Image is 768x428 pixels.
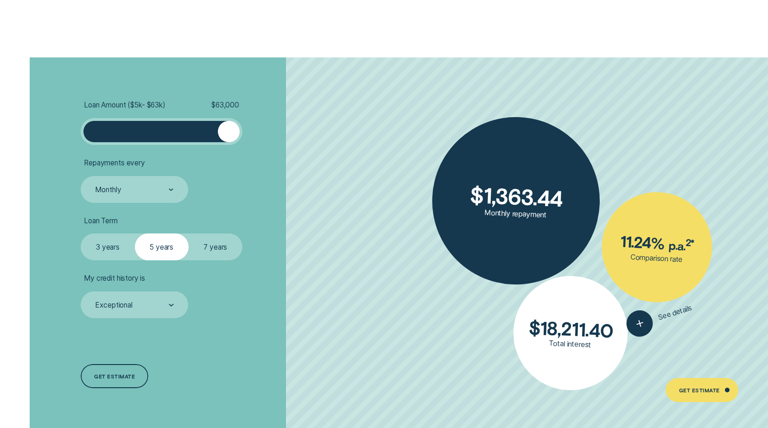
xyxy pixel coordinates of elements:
[666,378,738,402] a: Get Estimate
[189,233,242,260] label: 7 years
[81,364,148,388] a: Get estimate
[84,216,118,225] span: Loan Term
[84,158,145,167] span: Repayments every
[211,101,239,109] span: $ 63,000
[95,301,132,309] div: Exceptional
[623,295,695,340] button: See details
[84,274,145,283] span: My credit history is
[81,233,134,260] label: 3 years
[95,185,121,194] div: Monthly
[135,233,189,260] label: 5 years
[657,303,693,322] span: See details
[84,101,165,109] span: Loan Amount ( $5k - $63k )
